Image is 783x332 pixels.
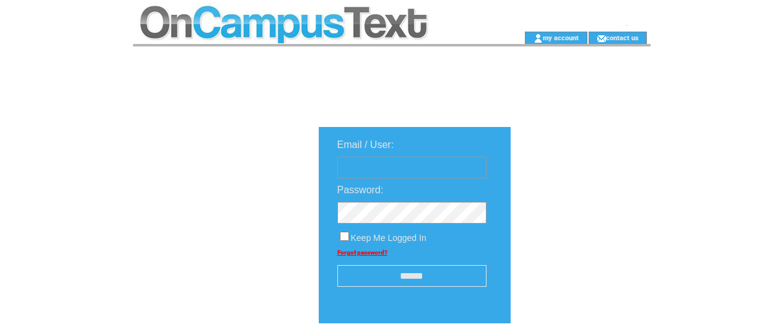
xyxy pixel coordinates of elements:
[337,139,394,150] span: Email / User:
[543,33,579,41] a: my account
[337,185,384,195] span: Password:
[597,33,606,43] img: contact_us_icon.gif;jsessionid=0C694A53A852223FDD0E644E76F7B627
[534,33,543,43] img: account_icon.gif;jsessionid=0C694A53A852223FDD0E644E76F7B627
[606,33,639,41] a: contact us
[337,249,387,256] a: Forgot password?
[351,233,426,243] span: Keep Me Logged In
